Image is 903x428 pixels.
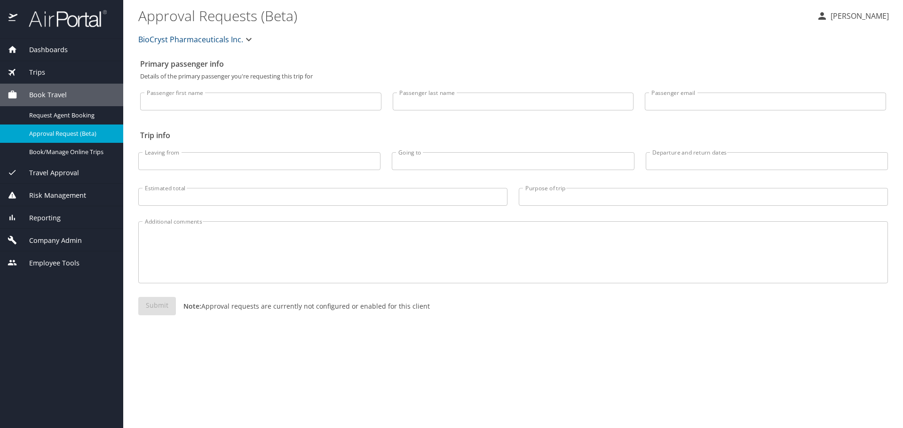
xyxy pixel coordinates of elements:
[813,8,893,24] button: [PERSON_NAME]
[135,30,258,49] button: BioCryst Pharmaceuticals Inc.
[138,1,809,30] h1: Approval Requests (Beta)
[29,129,112,138] span: Approval Request (Beta)
[18,9,107,28] img: airportal-logo.png
[140,73,886,79] p: Details of the primary passenger you're requesting this trip for
[17,45,68,55] span: Dashboards
[17,235,82,246] span: Company Admin
[140,128,886,143] h2: Trip info
[176,301,430,311] p: Approval requests are currently not configured or enabled for this client
[8,9,18,28] img: icon-airportal.png
[183,302,201,311] strong: Note:
[17,168,79,178] span: Travel Approval
[17,213,61,223] span: Reporting
[29,148,112,156] span: Book/Manage Online Trips
[17,67,45,78] span: Trips
[17,258,79,268] span: Employee Tools
[17,90,67,100] span: Book Travel
[17,190,86,201] span: Risk Management
[828,10,889,22] p: [PERSON_NAME]
[29,111,112,120] span: Request Agent Booking
[140,56,886,71] h2: Primary passenger info
[138,33,243,46] span: BioCryst Pharmaceuticals Inc.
